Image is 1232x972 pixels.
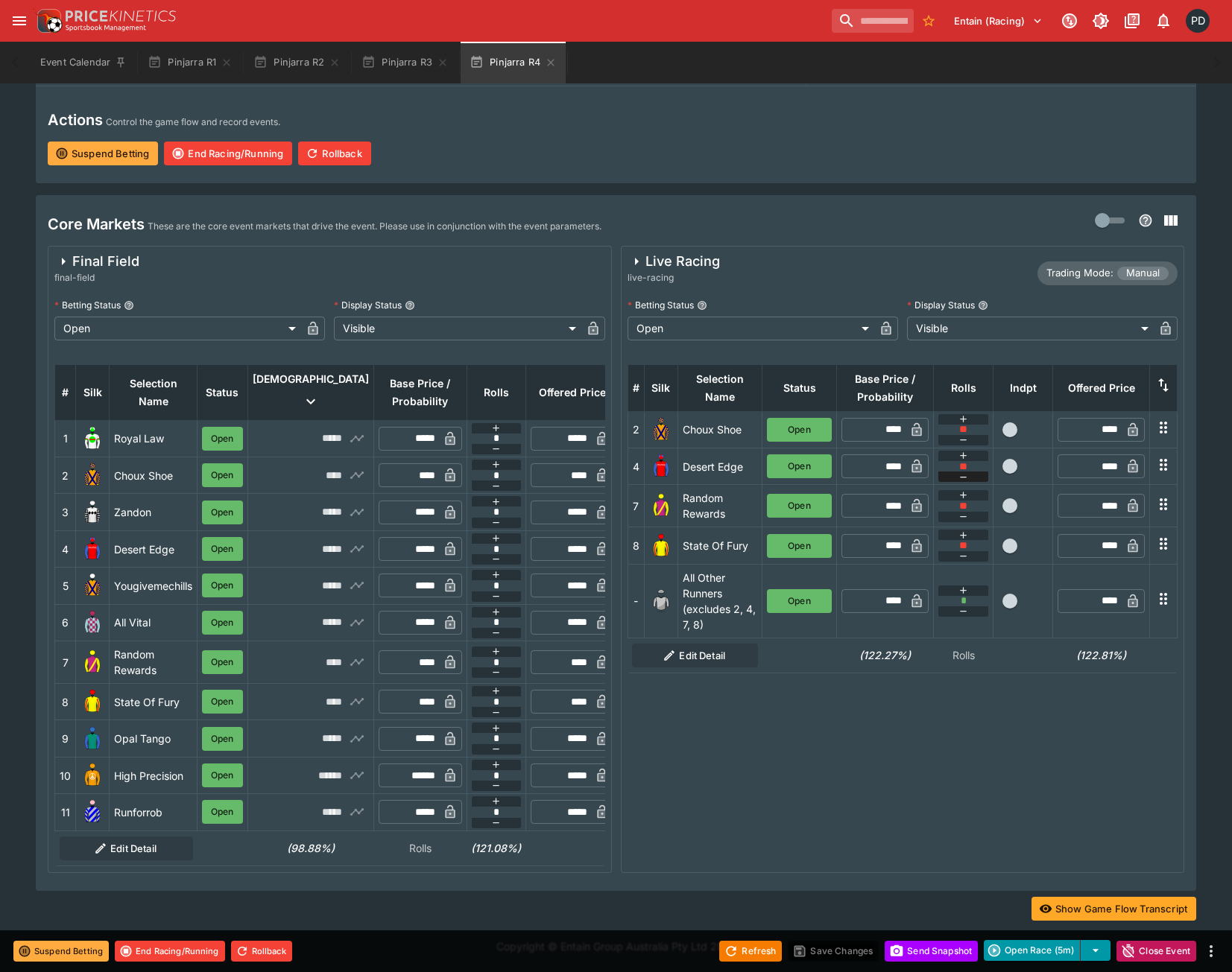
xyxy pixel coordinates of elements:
h4: Actions [48,110,103,130]
td: 10 [55,757,76,793]
th: Base Price / Probability [373,364,467,420]
td: - [628,564,644,638]
img: PriceKinetics Logo [33,6,63,36]
div: Live Racing [628,252,720,270]
p: Display Status [907,299,975,311]
button: Open [202,690,243,714]
th: Status [762,364,837,411]
img: runner 5 [80,574,104,597]
button: Open [202,611,243,635]
h6: (122.27%) [841,647,929,663]
button: Display Status [405,300,415,311]
td: Random Rewards [110,641,198,684]
h6: (122.81%) [1058,647,1146,663]
p: Display Status [334,299,402,311]
button: No Bookmarks [917,9,941,33]
th: Silk [644,364,677,411]
button: Rollback [298,142,370,165]
td: 9 [55,720,76,757]
img: runner 4 [649,454,673,478]
button: Betting Status [697,300,707,311]
button: End Racing/Running [164,142,292,165]
img: runner 2 [80,463,104,487]
img: runner 6 [80,611,104,635]
img: runner 11 [80,800,104,824]
span: final-field [54,270,139,285]
img: runner 10 [80,763,104,787]
td: 5 [55,568,76,604]
img: runner 1 [80,427,104,451]
td: Opal Tango [110,720,198,757]
button: Close Event [1116,941,1196,962]
th: Independent [994,364,1053,411]
button: more [1202,942,1220,960]
th: Selection Name [110,364,198,420]
img: PriceKinetics [66,10,176,22]
th: Rolls [467,364,525,420]
button: Paul Dicioccio [1181,4,1214,37]
button: Open [767,454,832,478]
td: State Of Fury [677,527,762,564]
button: Open [202,763,243,787]
td: 4 [628,448,644,485]
td: Desert Edge [110,530,198,567]
button: Open [202,574,243,597]
th: Silk [76,364,110,420]
button: Open [767,418,832,442]
td: All Other Runners (excludes 2, 4, 7, 8) [677,564,762,638]
th: # [55,364,76,420]
img: runner 8 [649,534,673,558]
div: Visible [334,317,581,340]
td: Yougivemechills [110,568,198,604]
img: runner 3 [80,501,104,524]
img: runner 7 [649,494,673,518]
th: Base Price / Probability [837,364,934,411]
button: Pinjarra R2 [244,42,350,83]
th: # [628,364,644,411]
img: blank-silk.png [649,589,673,613]
th: Selection Name [677,364,762,411]
img: runner 9 [80,727,104,751]
td: Random Rewards [677,485,762,527]
button: Pinjarra R1 [139,42,241,83]
th: Offered Price [525,364,619,420]
td: High Precision [110,757,198,793]
td: 4 [55,530,76,567]
button: Open [767,589,832,613]
button: Connected to PK [1056,7,1083,34]
div: Final Field [54,252,139,270]
button: Betting Status [124,300,134,311]
div: Open [54,317,301,340]
td: Runforrob [110,794,198,830]
p: Betting Status [54,299,121,311]
td: 11 [55,794,76,830]
div: split button [984,940,1111,961]
button: Pinjarra R3 [353,42,458,83]
button: Suspend Betting [13,941,109,962]
td: 3 [55,494,76,530]
button: Edit Detail [632,644,758,667]
p: Control the game flow and record events. [106,115,280,130]
img: Sportsbook Management [66,25,146,31]
td: Zandon [110,494,198,530]
button: Refresh [719,941,782,962]
button: Open [202,650,243,674]
td: Choux Shoe [677,411,762,448]
button: Display Status [978,300,988,311]
span: live-racing [628,270,720,285]
p: Trading Mode: [1046,266,1113,281]
th: [DEMOGRAPHIC_DATA] [247,364,373,420]
button: Open [202,501,243,524]
td: 7 [55,641,76,684]
td: 2 [628,411,644,448]
button: Open [202,427,243,451]
button: Open Race (5m) [984,940,1081,961]
th: Status [198,364,248,420]
td: 6 [55,604,76,641]
button: Open [202,800,243,824]
button: Rollback [231,941,292,962]
td: Royal Law [110,420,198,457]
td: 7 [628,485,644,527]
td: Desert Edge [677,448,762,485]
img: runner 7 [80,650,104,674]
